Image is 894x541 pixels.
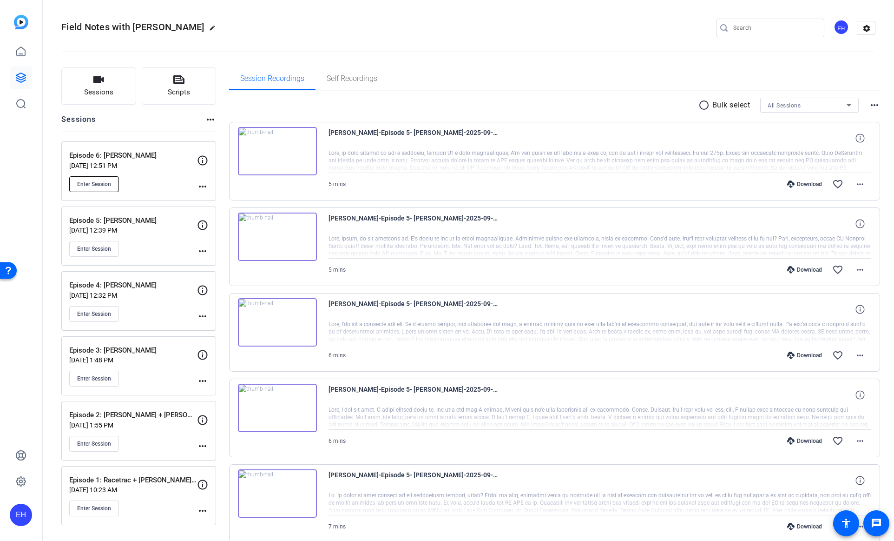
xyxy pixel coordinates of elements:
[10,504,32,526] div: EH
[197,441,208,452] mat-icon: more_horiz
[832,521,843,532] mat-icon: favorite_border
[69,162,197,169] p: [DATE] 12:51 PM
[329,469,500,492] span: [PERSON_NAME]-Episode 5- [PERSON_NAME]-2025-09-19-10-39-18-720-1
[61,114,96,132] h2: Sessions
[855,350,866,361] mat-icon: more_horiz
[329,181,346,187] span: 5 mins
[832,264,843,275] mat-icon: favorite_border
[77,180,111,188] span: Enter Session
[69,345,197,356] p: Episode 3: [PERSON_NAME]
[329,438,346,444] span: 6 mins
[69,227,197,234] p: [DATE] 12:39 PM
[238,127,317,175] img: thumb-nail
[61,21,204,33] span: Field Notes with [PERSON_NAME]
[855,521,866,532] mat-icon: more_horiz
[238,298,317,347] img: thumb-nail
[69,176,119,192] button: Enter Session
[14,15,28,29] img: blue-gradient.svg
[77,375,111,382] span: Enter Session
[77,245,111,253] span: Enter Session
[69,280,197,291] p: Episode 4: [PERSON_NAME]
[69,475,197,486] p: Episode 1: Racetrac + [PERSON_NAME] [PERSON_NAME]
[238,469,317,518] img: thumb-nail
[782,266,827,274] div: Download
[69,215,197,226] p: Episode 5: [PERSON_NAME]
[69,371,119,387] button: Enter Session
[238,213,317,261] img: thumb-nail
[733,22,817,33] input: Search
[782,437,827,445] div: Download
[832,350,843,361] mat-icon: favorite_border
[712,100,750,111] p: Bulk select
[69,292,197,299] p: [DATE] 12:32 PM
[77,310,111,318] span: Enter Session
[197,375,208,387] mat-icon: more_horiz
[197,505,208,516] mat-icon: more_horiz
[871,518,882,529] mat-icon: message
[855,264,866,275] mat-icon: more_horiz
[142,67,217,105] button: Scripts
[698,100,712,111] mat-icon: radio_button_unchecked
[61,67,136,105] button: Sessions
[834,20,850,36] ngx-avatar: Erin Higgins
[329,213,500,235] span: [PERSON_NAME]-Episode 5- [PERSON_NAME]-2025-09-19-10-57-21-131-0
[197,246,208,257] mat-icon: more_horiz
[329,298,500,321] span: [PERSON_NAME]-Episode 5- [PERSON_NAME]-2025-09-19-10-46-48-340-1
[327,75,377,82] span: Self Recordings
[205,114,216,125] mat-icon: more_horiz
[69,421,197,429] p: [DATE] 1:55 PM
[841,518,852,529] mat-icon: accessibility
[69,306,119,322] button: Enter Session
[240,75,304,82] span: Session Recordings
[69,150,197,161] p: Episode 6: [PERSON_NAME]
[69,486,197,494] p: [DATE] 10:23 AM
[329,352,346,359] span: 6 mins
[832,435,843,447] mat-icon: favorite_border
[77,440,111,447] span: Enter Session
[197,311,208,322] mat-icon: more_horiz
[69,501,119,516] button: Enter Session
[238,384,317,432] img: thumb-nail
[69,241,119,257] button: Enter Session
[69,436,119,452] button: Enter Session
[832,179,843,190] mat-icon: favorite_border
[329,267,346,273] span: 5 mins
[168,87,190,98] span: Scripts
[329,384,500,406] span: [PERSON_NAME]-Episode 5- [PERSON_NAME]-2025-09-19-10-46-48-340-0
[209,25,220,36] mat-icon: edit
[77,505,111,512] span: Enter Session
[768,102,801,109] span: All Sessions
[329,127,500,149] span: [PERSON_NAME]-Episode 5- [PERSON_NAME]-2025-09-19-10-57-21-131-1
[329,523,346,530] span: 7 mins
[869,100,880,111] mat-icon: more_horiz
[197,181,208,192] mat-icon: more_horiz
[84,87,113,98] span: Sessions
[857,21,876,35] mat-icon: settings
[782,180,827,188] div: Download
[782,523,827,530] div: Download
[782,352,827,359] div: Download
[834,20,849,35] div: EH
[855,435,866,447] mat-icon: more_horiz
[69,356,197,364] p: [DATE] 1:48 PM
[855,179,866,190] mat-icon: more_horiz
[69,410,197,421] p: Episode 2: [PERSON_NAME] + [PERSON_NAME]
